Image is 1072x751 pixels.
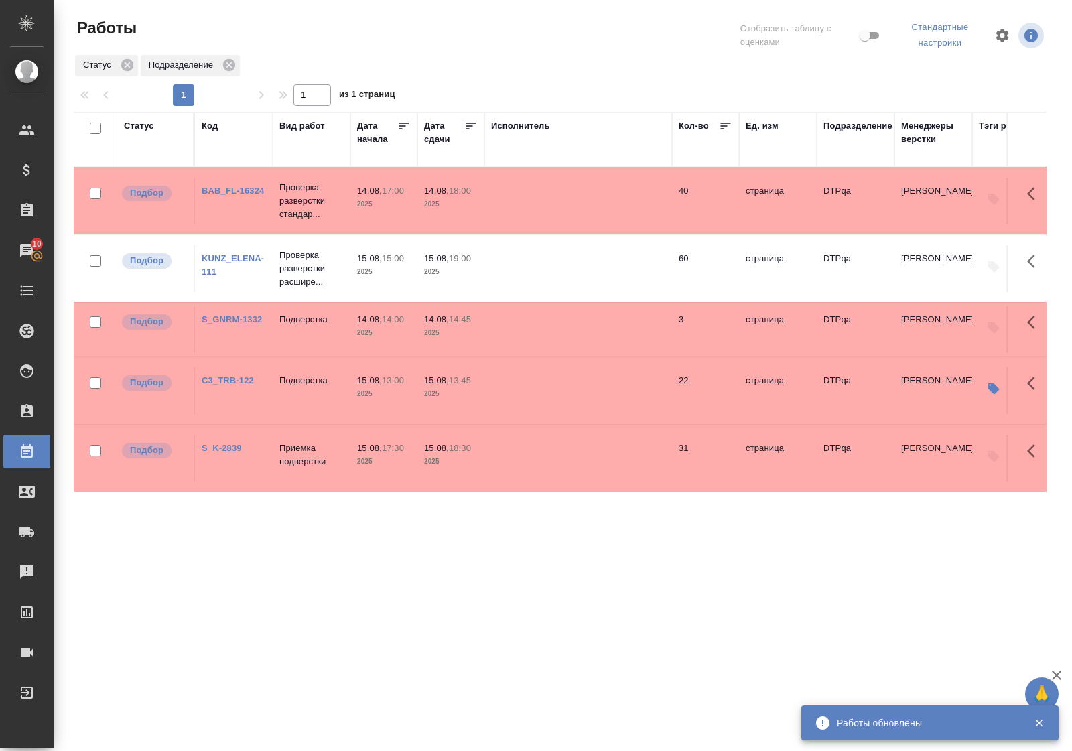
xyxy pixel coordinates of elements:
p: 2025 [424,265,478,279]
div: Статус [124,119,154,133]
p: 14.08, [424,186,449,196]
button: Здесь прячутся важные кнопки [1019,367,1051,399]
a: S_GNRM-1332 [202,314,262,324]
button: Здесь прячутся важные кнопки [1019,435,1051,467]
p: [PERSON_NAME] [901,252,965,265]
div: Можно подбирать исполнителей [121,252,187,270]
span: Отобразить таблицу с оценками [740,22,857,49]
div: Можно подбирать исполнителей [121,374,187,392]
td: страница [739,178,817,224]
div: Кол-во [679,119,709,133]
div: split button [894,17,986,54]
a: KUNZ_ELENA-111 [202,253,264,277]
button: Здесь прячутся важные кнопки [1019,306,1051,338]
div: Дата сдачи [424,119,464,146]
td: DTPqa [817,435,894,482]
p: 17:30 [382,443,404,453]
p: 15:00 [382,253,404,263]
div: Код [202,119,218,133]
div: Подразделение [823,119,892,133]
a: BAB_FL-16324 [202,186,264,196]
div: Ед. изм [746,119,779,133]
span: 🙏 [1030,680,1053,708]
td: 40 [672,178,739,224]
p: Проверка разверстки расшире... [279,249,344,289]
span: Настроить таблицу [986,19,1018,52]
p: 13:45 [449,375,471,385]
td: страница [739,306,817,353]
div: Можно подбирать исполнителей [121,313,187,331]
p: 15.08, [357,375,382,385]
p: Статус [83,58,116,72]
p: 2025 [424,198,478,211]
div: Статус [75,55,138,76]
p: [PERSON_NAME] [901,374,965,387]
p: Приемка подверстки [279,441,344,468]
td: страница [739,367,817,414]
p: Подверстка [279,374,344,387]
p: 15.08, [357,443,382,453]
p: 2025 [357,198,411,211]
span: Работы [74,17,137,39]
td: DTPqa [817,178,894,224]
div: Дата начала [357,119,397,146]
p: 18:30 [449,443,471,453]
p: 14:00 [382,314,404,324]
p: 2025 [357,387,411,401]
p: 18:00 [449,186,471,196]
p: Подбор [130,254,163,267]
div: Подразделение [141,55,240,76]
p: Подразделение [149,58,218,72]
p: 2025 [424,326,478,340]
div: Менеджеры верстки [901,119,965,146]
p: Подбор [130,443,163,457]
span: из 1 страниц [339,86,395,106]
button: Добавить тэги [979,252,1008,281]
td: 3 [672,306,739,353]
p: 14.08, [357,314,382,324]
td: DTPqa [817,306,894,353]
p: 14:45 [449,314,471,324]
span: 10 [24,237,50,251]
p: [PERSON_NAME] [901,441,965,455]
p: 15.08, [424,253,449,263]
p: 2025 [357,265,411,279]
button: Здесь прячутся важные кнопки [1019,178,1051,210]
button: Здесь прячутся важные кнопки [1019,245,1051,277]
p: [PERSON_NAME] [901,184,965,198]
p: 15.08, [424,443,449,453]
a: C3_TRB-122 [202,375,254,385]
div: Можно подбирать исполнителей [121,441,187,460]
p: Проверка разверстки стандар... [279,181,344,221]
p: 19:00 [449,253,471,263]
p: [PERSON_NAME] [901,313,965,326]
td: DTPqa [817,367,894,414]
a: S_K-2839 [202,443,242,453]
td: DTPqa [817,245,894,292]
button: Изменить тэги [979,374,1008,403]
div: Исполнитель [491,119,550,133]
p: 14.08, [357,186,382,196]
p: Подбор [130,315,163,328]
td: 31 [672,435,739,482]
p: 2025 [424,455,478,468]
td: 22 [672,367,739,414]
p: 15.08, [424,375,449,385]
p: 17:00 [382,186,404,196]
p: 14.08, [424,314,449,324]
span: Посмотреть информацию [1018,23,1047,48]
button: 🙏 [1025,677,1059,711]
p: 15.08, [357,253,382,263]
p: Подбор [130,186,163,200]
td: страница [739,245,817,292]
button: Добавить тэги [979,184,1008,214]
button: Закрыть [1025,717,1053,729]
button: Добавить тэги [979,441,1008,471]
div: Вид работ [279,119,325,133]
p: 2025 [357,455,411,468]
td: страница [739,435,817,482]
td: 60 [672,245,739,292]
div: Тэги работы [979,119,1034,133]
div: Работы обновлены [837,716,1014,730]
button: Добавить тэги [979,313,1008,342]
